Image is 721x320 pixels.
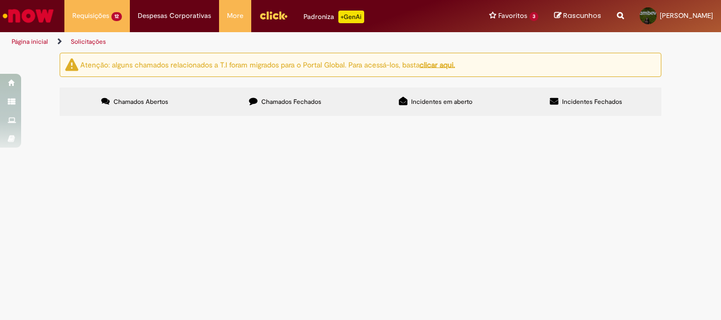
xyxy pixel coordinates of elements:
[420,60,455,69] a: clicar aqui.
[8,32,473,52] ul: Trilhas de página
[227,11,243,21] span: More
[261,98,321,106] span: Chamados Fechados
[303,11,364,23] div: Padroniza
[411,98,472,106] span: Incidentes em aberto
[1,5,55,26] img: ServiceNow
[12,37,48,46] a: Página inicial
[660,11,713,20] span: [PERSON_NAME]
[338,11,364,23] p: +GenAi
[554,11,601,21] a: Rascunhos
[563,11,601,21] span: Rascunhos
[71,37,106,46] a: Solicitações
[529,12,538,21] span: 3
[562,98,622,106] span: Incidentes Fechados
[138,11,211,21] span: Despesas Corporativas
[111,12,122,21] span: 12
[113,98,168,106] span: Chamados Abertos
[80,60,455,69] ng-bind-html: Atenção: alguns chamados relacionados a T.I foram migrados para o Portal Global. Para acessá-los,...
[498,11,527,21] span: Favoritos
[259,7,288,23] img: click_logo_yellow_360x200.png
[72,11,109,21] span: Requisições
